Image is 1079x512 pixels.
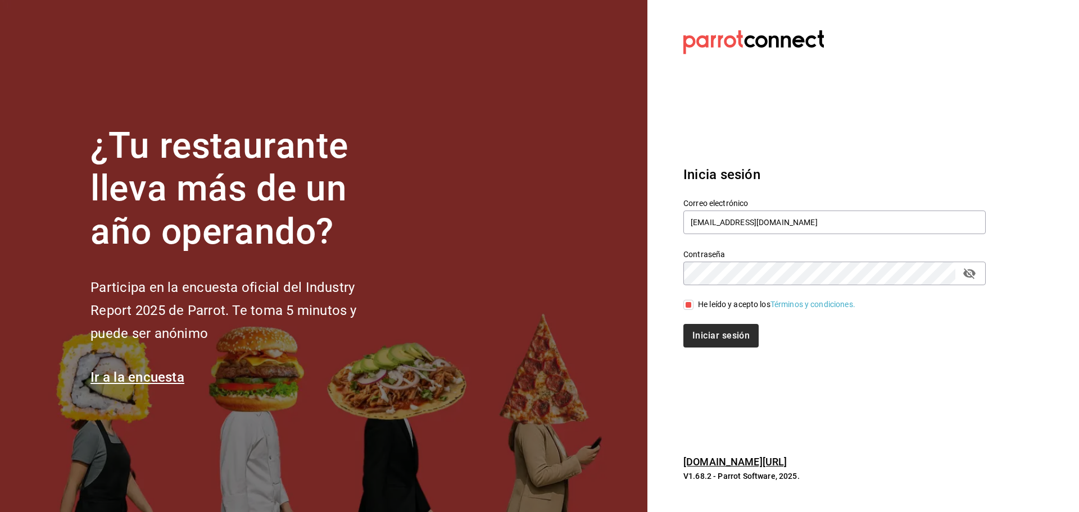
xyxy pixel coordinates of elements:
[683,164,986,185] h3: Inicia sesión
[683,324,759,348] button: Iniciar sesión
[698,299,855,310] div: He leído y acepto los
[683,470,986,482] p: V1.68.2 - Parrot Software, 2025.
[90,276,394,345] h2: Participa en la encuesta oficial del Industry Report 2025 de Parrot. Te toma 5 minutos y puede se...
[683,199,986,207] label: Correo electrónico
[683,456,787,468] a: [DOMAIN_NAME][URL]
[683,250,986,258] label: Contraseña
[960,264,979,283] button: passwordField
[90,125,394,254] h1: ¿Tu restaurante lleva más de un año operando?
[683,211,986,234] input: Ingresa tu correo electrónico
[90,369,184,385] a: Ir a la encuesta
[770,300,855,309] a: Términos y condiciones.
